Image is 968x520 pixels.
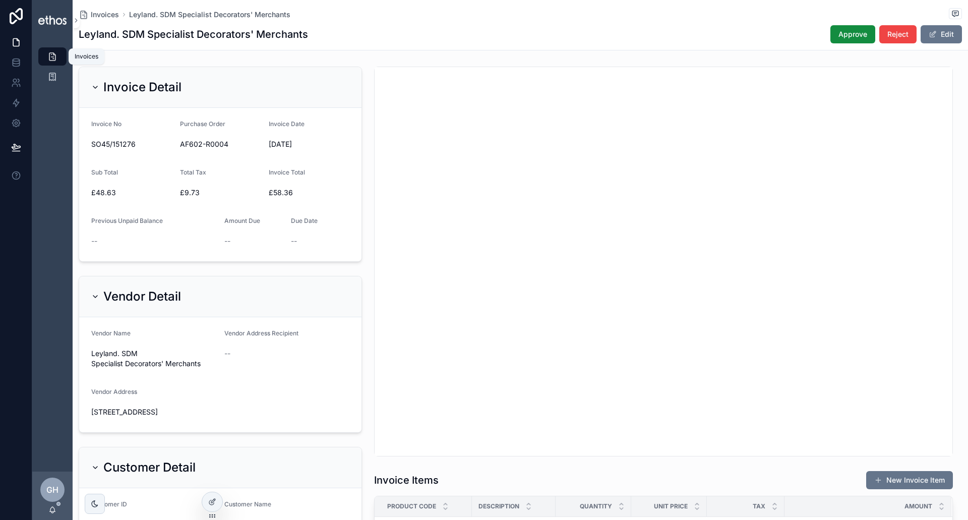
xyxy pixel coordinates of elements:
span: Customer Name [224,500,271,508]
span: GH [46,484,58,496]
button: Approve [830,25,875,43]
span: £48.63 [91,188,172,198]
span: Quantity [580,502,612,510]
span: [DATE] [269,139,349,149]
span: Leyland. SDM Specialist Decorators' Merchants [91,349,216,369]
button: Edit [921,25,962,43]
a: Leyland. SDM Specialist Decorators' Merchants [129,10,290,20]
span: £58.36 [269,188,349,198]
span: Invoices [91,10,119,20]
span: Purchase Order [180,120,225,128]
span: £9.73 [180,188,261,198]
h2: Customer Detail [103,459,196,476]
span: Previous Unpaid Balance [91,217,163,224]
span: Vendor Name [91,329,131,337]
h1: Invoice Items [374,473,439,487]
span: Tax [753,502,765,510]
span: Due Date [291,217,318,224]
span: [STREET_ADDRESS] [91,407,349,417]
span: Description [478,502,519,510]
span: Vendor Address [91,388,137,395]
span: Vendor Address Recipient [224,329,298,337]
span: -- [91,236,97,246]
span: Invoice Total [269,168,305,176]
button: New Invoice Item [866,471,953,489]
h2: Vendor Detail [103,288,181,305]
span: Product Code [387,502,436,510]
span: Sub Total [91,168,118,176]
button: Reject [879,25,917,43]
iframe: pdf-iframe [375,67,952,456]
span: Customer ID [91,500,127,508]
span: -- [224,349,230,359]
span: Invoice No [91,120,122,128]
div: Invoices [75,52,98,61]
span: Reject [887,29,909,39]
span: Amount [904,502,932,510]
span: Amount Due [224,217,260,224]
h1: Leyland. SDM Specialist Decorators' Merchants [79,27,308,41]
span: Unit Price [654,502,688,510]
span: AF602-R0004 [180,139,261,149]
span: Invoice Date [269,120,305,128]
img: App logo [38,16,67,24]
span: Total Tax [180,168,206,176]
h2: Invoice Detail [103,79,181,95]
span: -- [224,236,230,246]
span: -- [291,236,297,246]
div: scrollable content [32,40,73,99]
a: Invoices [79,10,119,20]
span: SO45/151276 [91,139,172,149]
span: Approve [838,29,867,39]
